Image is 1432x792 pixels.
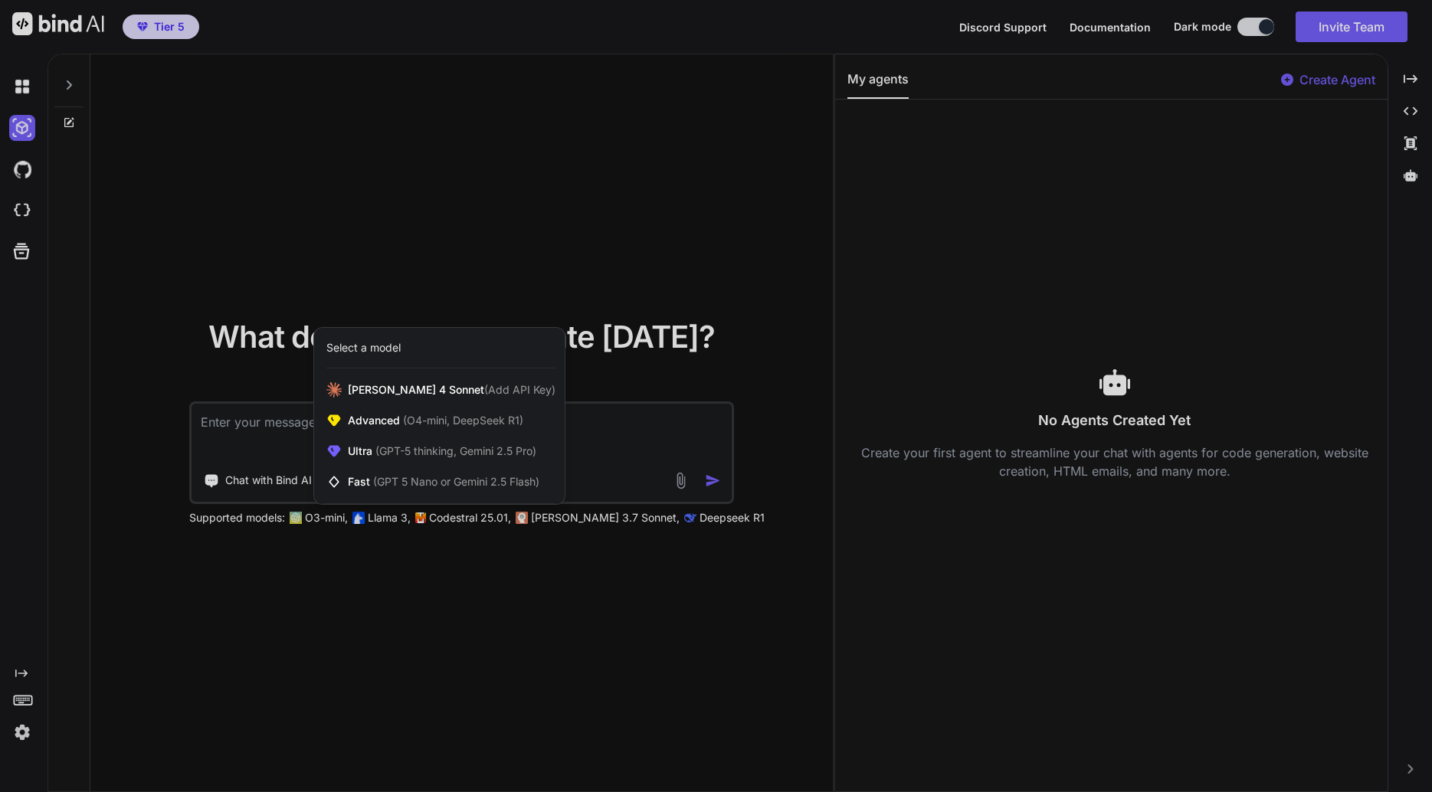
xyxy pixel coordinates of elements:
span: Fast [348,474,539,489]
div: Select a model [326,340,401,355]
span: (GPT 5 Nano or Gemini 2.5 Flash) [373,475,539,488]
span: Ultra [348,443,536,459]
span: (Add API Key) [484,383,555,396]
span: Advanced [348,413,523,428]
span: (GPT-5 thinking, Gemini 2.5 Pro) [372,444,536,457]
span: [PERSON_NAME] 4 Sonnet [348,382,555,398]
span: (O4-mini, DeepSeek R1) [400,414,523,427]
